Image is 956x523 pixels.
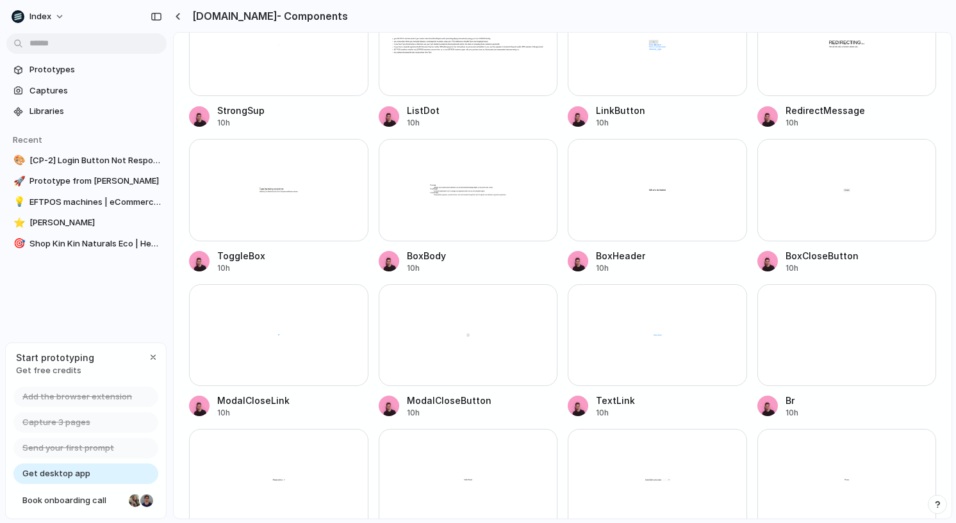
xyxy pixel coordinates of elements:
div: RedirectMessage [786,104,865,117]
div: StrongSup [217,104,265,117]
div: LinkButton [596,104,645,117]
div: 🎯 [13,236,22,251]
div: 🚀 [13,174,22,189]
span: Get free credits [16,364,94,377]
div: 10h [407,117,440,129]
h2: [DOMAIN_NAME] - Components [188,8,348,24]
span: [PERSON_NAME] [29,216,161,229]
span: EFTPOS machines | eCommerce | free quote | Tyro [29,196,161,209]
a: 🎨[CP-2] Login Button Not Responding on Homepage - Jira [6,151,167,170]
a: ⭐[PERSON_NAME] [6,213,167,232]
span: Book onboarding call [22,494,124,507]
span: Shop Kin Kin Naturals Eco | Healthylife [29,237,161,250]
div: 10h [407,262,446,274]
div: ModalCloseButton [407,394,491,407]
div: 10h [407,407,491,419]
div: TextLink [596,394,635,407]
span: Start prototyping [16,351,94,364]
button: ⭐ [12,216,24,229]
div: 10h [596,117,645,129]
div: 10h [217,407,290,419]
div: 10h [786,117,865,129]
div: 🎨 [13,153,22,168]
span: Send your first prompt [22,442,114,455]
div: ModalCloseLink [217,394,290,407]
div: Christian Iacullo [139,493,154,508]
span: Libraries [29,105,161,118]
span: [CP-2] Login Button Not Responding on Homepage - Jira [29,154,161,167]
button: Index [6,6,71,27]
span: Get desktop app [22,467,90,480]
a: 🚀Prototype from [PERSON_NAME] [6,172,167,191]
span: Recent [13,134,42,145]
a: Prototypes [6,60,167,79]
span: Capture 3 pages [22,416,90,429]
a: 🎯Shop Kin Kin Naturals Eco | Healthylife [6,234,167,253]
div: BoxCloseButton [786,249,859,262]
span: Prototype from [PERSON_NAME] [29,175,161,188]
div: 10h [596,407,635,419]
button: 🎨 [12,154,24,167]
div: ListDot [407,104,440,117]
span: Index [29,10,51,23]
div: BoxBody [407,249,446,262]
div: 10h [217,117,265,129]
div: BoxHeader [596,249,645,262]
span: Captures [29,84,161,97]
button: 💡 [12,196,24,209]
div: 💡 [13,195,22,209]
div: 10h [596,262,645,274]
div: Br [786,394,798,407]
a: Book onboarding call [13,490,158,511]
a: Libraries [6,102,167,121]
button: 🎯 [12,237,24,250]
a: Get desktop app [13,463,158,484]
div: 10h [786,407,798,419]
a: Captures [6,81,167,101]
span: Add the browser extension [22,390,132,403]
button: 🚀 [12,175,24,188]
div: 10h [217,262,265,274]
div: ToggleBox [217,249,265,262]
span: Prototypes [29,63,161,76]
div: 10h [786,262,859,274]
div: ⭐ [13,216,22,230]
a: 💡EFTPOS machines | eCommerce | free quote | Tyro [6,193,167,212]
div: Nicole Kubica [128,493,143,508]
